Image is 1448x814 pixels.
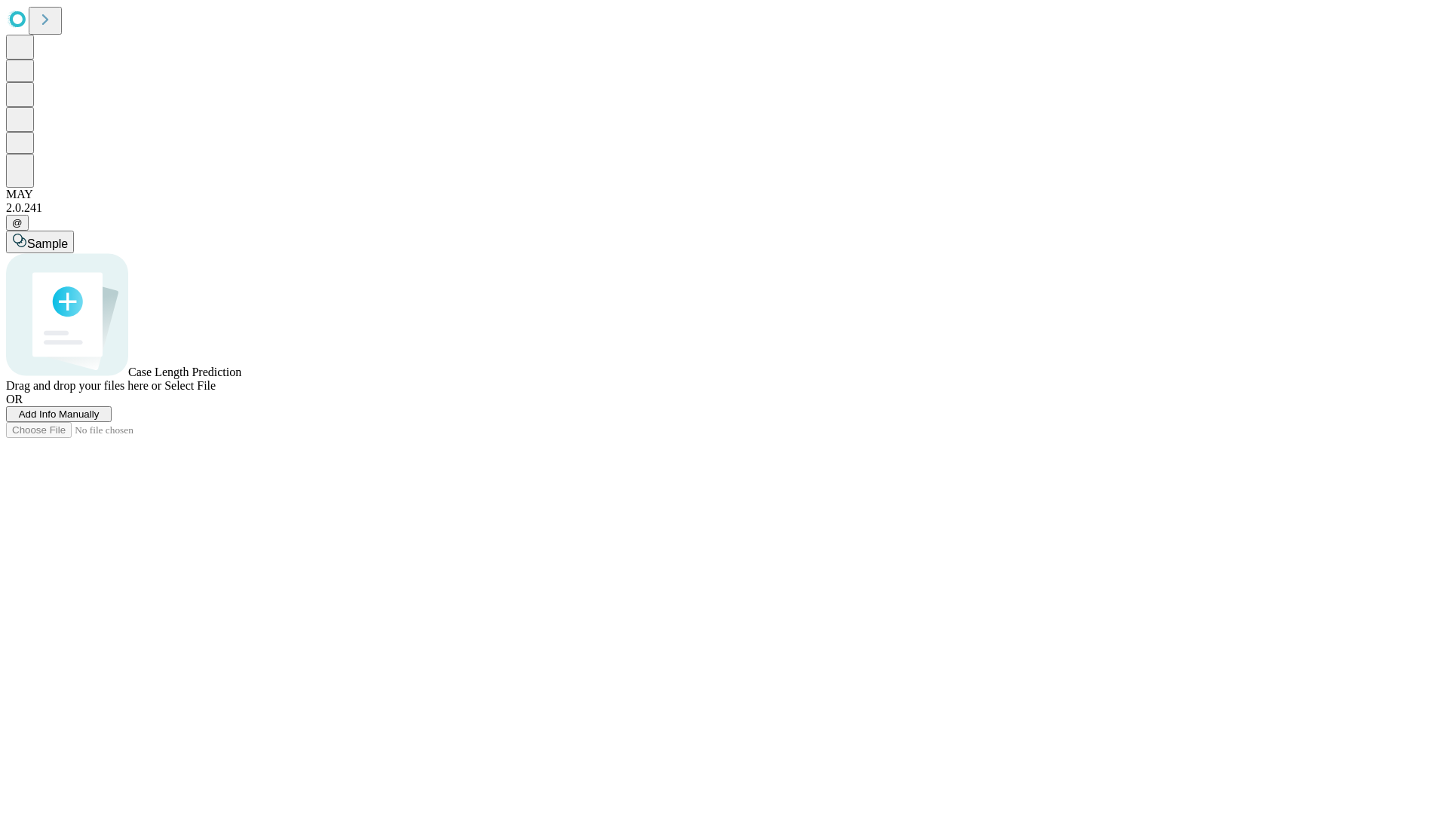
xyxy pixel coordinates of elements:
span: Add Info Manually [19,409,100,420]
span: @ [12,217,23,228]
div: MAY [6,188,1442,201]
span: OR [6,393,23,405]
button: Sample [6,231,74,253]
button: @ [6,215,29,231]
span: Select File [164,379,216,392]
span: Drag and drop your files here or [6,379,161,392]
span: Sample [27,237,68,250]
button: Add Info Manually [6,406,112,422]
span: Case Length Prediction [128,366,241,378]
div: 2.0.241 [6,201,1442,215]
